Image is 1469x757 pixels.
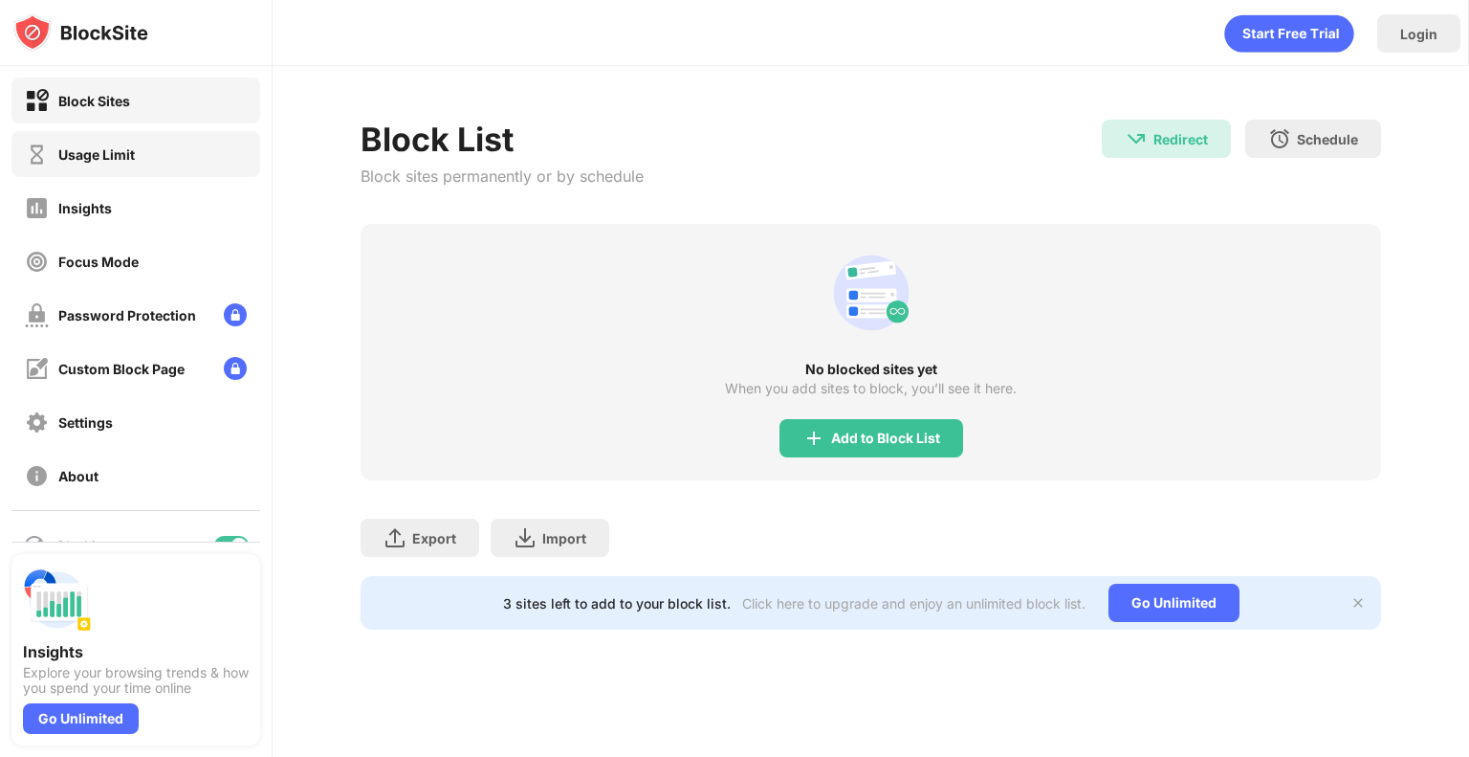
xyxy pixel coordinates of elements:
div: Click here to upgrade and enjoy an unlimited block list. [742,595,1085,612]
div: When you add sites to block, you’ll see it here. [725,381,1017,396]
img: blocking-icon.svg [23,534,46,557]
img: lock-menu.svg [224,357,247,380]
div: Add to Block List [831,431,940,446]
div: 3 sites left to add to your block list. [503,595,731,612]
div: Blocking [57,538,111,554]
div: Redirect [1153,131,1208,147]
div: Login [1400,26,1437,42]
div: Settings [58,414,113,431]
img: block-on.svg [25,89,49,113]
div: Insights [23,642,249,661]
div: Block List [361,120,644,159]
div: Schedule [1297,131,1358,147]
div: Usage Limit [58,146,135,163]
img: insights-off.svg [25,196,49,220]
div: Explore your browsing trends & how you spend your time online [23,665,249,696]
div: animation [825,247,917,339]
div: Go Unlimited [1108,584,1239,622]
img: time-usage-off.svg [25,143,49,167]
div: Custom Block Page [58,361,185,377]
img: focus-off.svg [25,250,49,274]
div: Export [412,530,456,546]
div: About [58,468,99,484]
img: x-button.svg [1350,595,1366,611]
div: animation [1224,14,1354,53]
div: No blocked sites yet [361,362,1381,377]
div: Block Sites [58,93,130,109]
img: lock-menu.svg [224,303,247,326]
img: customize-block-page-off.svg [25,357,49,381]
div: Go Unlimited [23,703,139,734]
img: password-protection-off.svg [25,303,49,327]
img: about-off.svg [25,464,49,488]
div: Block sites permanently or by schedule [361,167,644,186]
img: logo-blocksite.svg [13,13,148,52]
img: push-insights.svg [23,566,92,635]
div: Import [542,530,586,546]
div: Password Protection [58,307,196,323]
div: Focus Mode [58,254,139,270]
div: Insights [58,200,112,216]
img: settings-off.svg [25,411,49,434]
